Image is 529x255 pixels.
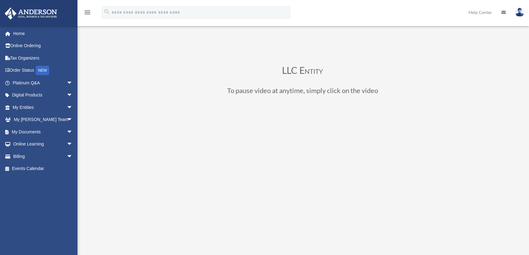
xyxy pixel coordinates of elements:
a: My Entitiesarrow_drop_down [4,101,82,114]
h3: LLC Entity [135,65,470,78]
img: Anderson Advisors Platinum Portal [3,7,59,20]
img: User Pic [515,8,524,17]
a: Events Calendar [4,163,82,175]
a: Online Learningarrow_drop_down [4,138,82,150]
span: arrow_drop_down [67,138,79,151]
a: Order StatusNEW [4,64,82,77]
span: arrow_drop_down [67,150,79,163]
a: menu [84,11,91,16]
h3: To pause video at anytime, simply click on the video [135,87,470,97]
a: Platinum Q&Aarrow_drop_down [4,77,82,89]
span: arrow_drop_down [67,101,79,114]
div: NEW [36,66,49,75]
span: arrow_drop_down [67,77,79,89]
span: arrow_drop_down [67,89,79,102]
a: My [PERSON_NAME] Teamarrow_drop_down [4,114,82,126]
a: Tax Organizers [4,52,82,64]
a: Online Ordering [4,40,82,52]
a: Digital Productsarrow_drop_down [4,89,82,101]
span: arrow_drop_down [67,114,79,126]
i: search [104,8,110,15]
span: arrow_drop_down [67,126,79,138]
a: My Documentsarrow_drop_down [4,126,82,138]
a: Billingarrow_drop_down [4,150,82,163]
a: Home [4,27,82,40]
i: menu [84,9,91,16]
